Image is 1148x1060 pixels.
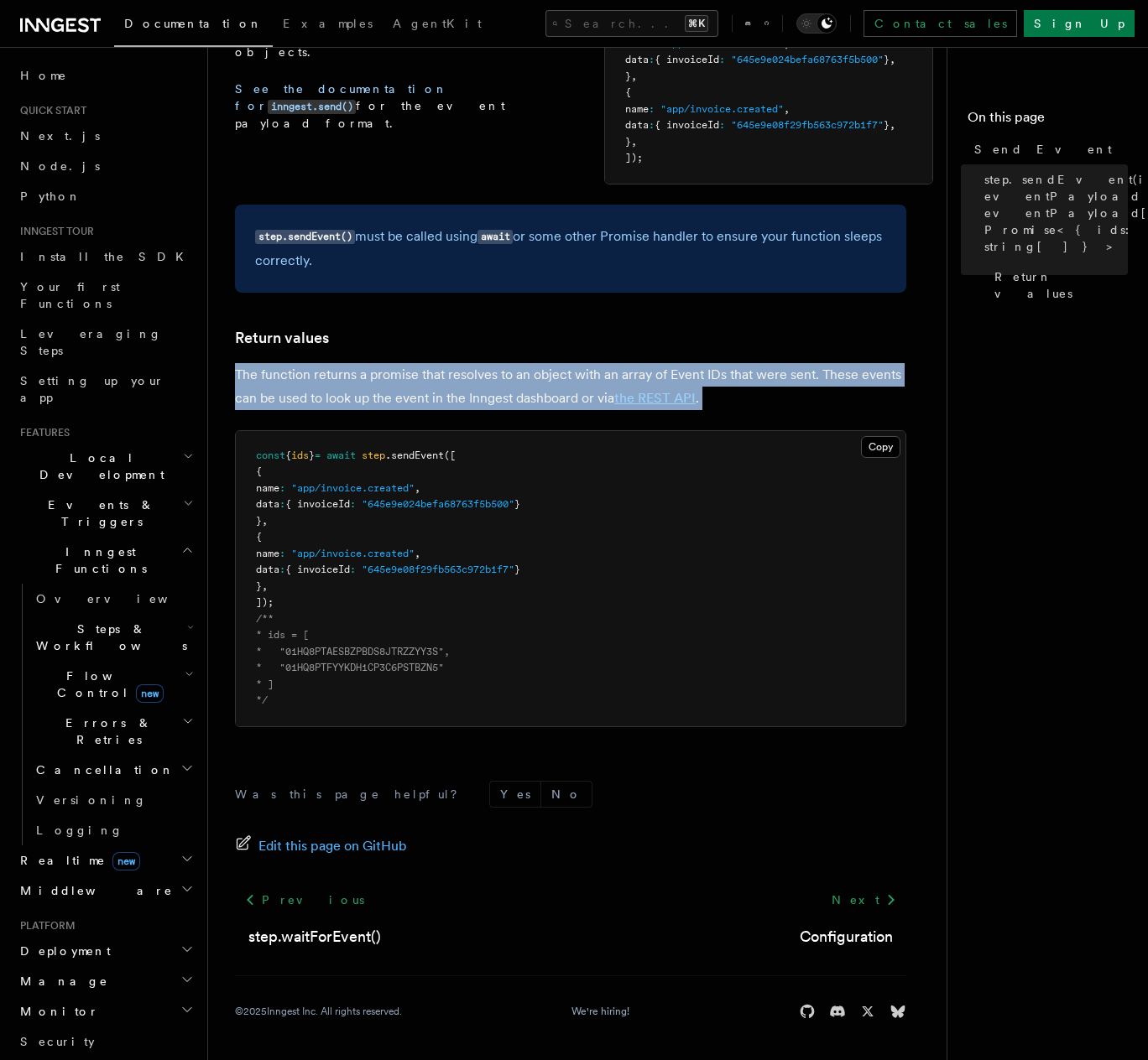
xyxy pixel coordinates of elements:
span: Middleware [13,882,173,899]
span: name [625,38,649,49]
button: No [541,782,592,807]
span: , [890,119,895,131]
a: Python [13,181,197,211]
span: Deployment [13,943,111,959]
a: Versioning [29,785,197,815]
p: must be called using or some other Promise handler to ensure your function sleeps correctly. [255,225,886,273]
a: Leveraging Steps [13,319,197,366]
span: { [256,465,262,477]
span: Versioning [36,793,147,807]
span: Your first Functions [20,280,120,310]
a: Return values [235,326,329,350]
button: Yes [490,782,540,807]
span: * ids = [ [256,629,309,641]
span: : [649,38,655,49]
a: the REST API [614,390,696,406]
span: "app/invoice.created" [291,482,415,494]
button: Steps & Workflows [29,614,197,661]
button: Events & Triggers [13,490,197,537]
span: ]); [256,596,274,608]
span: AgentKit [393,17,482,30]
span: : [279,548,285,559]
span: data [625,54,649,65]
a: Send Event [968,134,1128,164]
span: { invoiceId [285,498,350,510]
span: data [256,498,279,510]
span: ids [291,449,309,461]
span: Documentation [124,17,263,30]
button: Errors & Retries [29,708,197,755]
span: Send Event [974,141,1112,158]
a: AgentKit [383,5,492,45]
a: Node.js [13,151,197,181]
span: = [315,449,321,461]
span: { [625,86,631,98]
span: Events & Triggers [13,496,183,530]
span: Inngest tour [13,225,94,238]
span: Logging [36,824,123,837]
span: "645e9e024befa68763f5b500" [362,498,514,510]
span: data [625,119,649,131]
span: Errors & Retries [29,714,182,748]
p: for the event payload format. [235,81,564,132]
span: Python [20,190,81,203]
code: inngest.send() [268,100,356,114]
span: Steps & Workflows [29,621,187,654]
button: Search...⌘K [545,10,718,37]
button: Deployment [13,936,197,966]
span: ]); [625,152,643,164]
span: * "01HQ8PTAESBZPBDS8JTRZZYY3S", [256,646,450,657]
button: Monitor [13,996,197,1026]
button: Realtimenew [13,845,197,876]
a: Next [822,885,906,915]
span: Setting up your app [20,374,164,404]
span: : [279,498,285,510]
span: Inngest Functions [13,543,181,577]
a: step.waitForEvent() [248,925,381,948]
span: , [890,54,895,65]
span: data [256,564,279,575]
span: { invoiceId [285,564,350,575]
span: Examples [283,17,373,30]
span: await [326,449,356,461]
span: "645e9e08f29fb563c972b1f7" [731,119,884,131]
span: , [415,482,420,494]
a: Sign Up [1024,10,1135,37]
span: Overview [36,592,209,605]
span: Node.js [20,159,100,173]
a: Examples [273,5,383,45]
a: Security [13,1026,197,1057]
span: Next.js [20,129,100,143]
span: Cancellation [29,761,175,778]
button: Copy [861,436,900,458]
button: Manage [13,966,197,996]
span: Install the SDK [20,250,194,263]
span: name [256,548,279,559]
span: const [256,449,285,461]
span: "app/invoice.created" [660,38,784,49]
span: } [884,54,890,65]
a: Documentation [114,5,273,47]
span: } [514,564,520,575]
a: We're hiring! [571,1005,629,1018]
span: .sendEvent [385,449,444,461]
span: "645e9e08f29fb563c972b1f7" [362,564,514,575]
span: } [625,136,631,148]
span: , [631,136,637,148]
span: , [631,70,637,82]
a: Previous [235,885,373,915]
button: Local Development [13,443,197,490]
a: Your first Functions [13,272,197,319]
span: } [309,449,315,461]
span: : [279,564,285,575]
span: new [136,684,164,703]
span: Flow Control [29,668,185,701]
a: Overview [29,584,197,614]
button: Toggle dark mode [796,13,837,34]
code: step.sendEvent() [255,230,355,244]
span: Return values [994,268,1128,302]
a: See the documentation forinngest.send() [235,82,448,112]
span: , [784,38,790,49]
span: , [784,103,790,115]
span: { [285,449,291,461]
